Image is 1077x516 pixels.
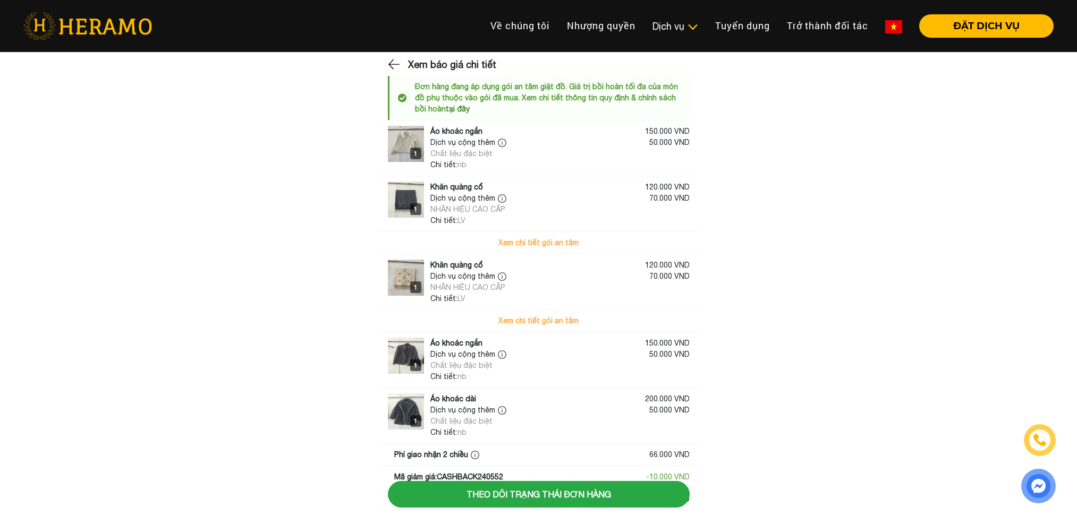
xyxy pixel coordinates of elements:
img: info [498,194,506,203]
div: 1 [410,203,421,215]
div: Dịch vụ cộng thêm [430,271,509,282]
div: Áo khoác ngắn [430,126,482,137]
div: 120.000 VND [645,182,690,193]
img: logo [388,338,424,374]
a: Về chúng tôi [482,14,558,37]
img: info [498,139,506,147]
div: Dịch vụ [652,19,698,33]
div: 150.000 VND [645,338,690,349]
div: Chất liệu đặc biệt [430,360,509,371]
a: tại đây [446,105,470,113]
img: info [398,81,415,115]
img: heramo-logo.png [23,12,152,40]
div: 50.000 VND [649,405,690,427]
div: Dịch vụ cộng thêm [430,137,509,148]
div: 150.000 VND [645,126,690,137]
a: ĐẶT DỊCH VỤ [911,21,1054,31]
div: Mã giảm giá: CASHBACK240552 [394,471,503,483]
div: 1 [410,281,421,293]
img: phone-icon [1033,434,1046,446]
div: 50.000 VND [649,137,690,159]
span: Chi tiết: [430,216,457,225]
span: nb [457,160,467,169]
button: ĐẶT DỊCH VỤ [919,14,1054,38]
img: logo [388,393,424,429]
div: Chất liệu đặc biệt [430,148,509,159]
button: Theo dõi trạng thái đơn hàng [388,481,690,508]
span: Chi tiết: [430,160,457,169]
div: Dịch vụ cộng thêm [430,349,509,360]
a: Trở thành đối tác [778,14,877,37]
div: Dịch vụ cộng thêm [430,193,509,204]
span: LV [457,216,465,225]
img: logo [388,182,424,218]
span: Chi tiết: [430,372,457,381]
div: 1 [410,415,421,427]
span: Chi tiết: [430,428,457,436]
div: 120.000 VND [645,260,690,271]
img: logo [388,126,424,162]
div: Áo khoác ngắn [430,338,482,349]
span: Chi tiết: [430,294,457,303]
a: phone-icon [1025,426,1054,454]
img: vn-flag.png [885,20,902,33]
span: Đơn hàng đang áp dụng gói an tâm giặt đồ. Giá trị bồi hoàn tối đa của món đồ phụ thuộc vào gói đã... [415,82,678,113]
div: 66.000 VND [649,449,690,460]
div: 1 [410,148,421,159]
button: Xem chi tiết gói an tâm [379,310,698,332]
span: LV [457,294,465,303]
h3: Xem báo giá chi tiết [408,51,496,78]
img: info [471,451,479,459]
a: Nhượng quyền [558,14,644,37]
span: nb [457,372,467,381]
img: info [498,406,506,415]
div: Khăn quàng cổ [430,182,483,193]
div: 200.000 VND [645,393,690,405]
div: Áo khoác dài [430,393,476,405]
img: back [388,56,402,72]
img: info [498,350,506,359]
div: NHÃN HIỆU CAO CẤP [430,204,509,215]
div: Khăn quàng cổ [430,260,483,271]
span: nb [457,428,467,436]
button: Xem chi tiết gói an tâm [379,232,698,254]
a: Tuyển dụng [707,14,778,37]
div: 50.000 VND [649,349,690,371]
div: Dịch vụ cộng thêm [430,405,509,416]
div: Phí giao nhận 2 chiều [394,449,482,460]
img: info [498,272,506,281]
div: 1 [410,359,421,371]
div: Chất liệu đặc biệt [430,416,509,427]
div: NHÃN HIỆU CAO CẤP [430,282,509,293]
div: 70.000 VND [649,271,690,293]
img: subToggleIcon [687,22,698,32]
img: logo [388,260,424,296]
div: - 10.000 VND [646,471,690,483]
div: 70.000 VND [649,193,690,215]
